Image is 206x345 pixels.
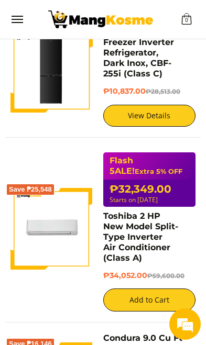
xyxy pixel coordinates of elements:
[9,186,52,193] span: Save ₱25,548
[10,188,93,270] img: Toshiba 2 HP New Model Split-Type Inverter Air Conditioner (Class A)
[5,284,201,320] textarea: Type your message and hit 'Enter'
[103,87,196,97] h6: ₱10,837.00
[48,10,153,28] img: Search: 84 results found for &quot;class b&quot; | Mang Kosme
[103,288,196,311] button: Add to Cart
[10,30,93,113] img: Condura 8.1 Cu Ft No Frost Bottom Freezer Inverter Refrigerator, Dark Inox, CBF-255i (Class C)
[146,88,180,95] del: ₱28,513.00
[183,18,190,23] span: 0
[55,59,177,72] div: Chat with us now
[103,105,196,127] a: View Details
[173,5,198,30] div: Minimize live chat window
[103,271,196,281] h6: ₱34,052.00
[103,211,178,263] a: Toshiba 2 HP New Model Split-Type Inverter Air Conditioner (Class A)
[103,16,180,79] a: Condura 8.1 Cu Ft No Frost Bottom Freezer Inverter Refrigerator, Dark Inox, CBF-255i (Class C)
[61,131,145,237] span: We're online!
[147,272,185,280] del: ₱59,600.00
